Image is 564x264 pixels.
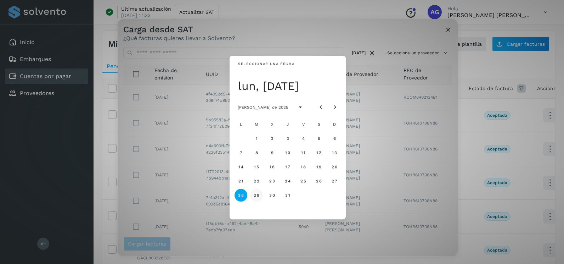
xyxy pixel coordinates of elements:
[327,117,342,131] div: D
[235,146,247,159] button: lunes, 7 de julio de 2025
[250,132,263,145] button: martes, 1 de julio de 2025
[235,160,247,173] button: lunes, 14 de julio de 2025
[285,150,290,155] span: 10
[328,160,341,173] button: domingo, 20 de julio de 2025
[332,150,337,155] span: 13
[238,62,294,67] div: Seleccionar una fecha
[234,117,248,131] div: L
[294,101,307,114] button: Seleccionar año
[331,164,337,169] span: 20
[232,101,294,114] button: [PERSON_NAME] de 2025
[284,178,291,183] span: 24
[269,178,275,183] span: 23
[286,136,289,141] span: 3
[281,132,294,145] button: jueves, 3 de julio de 2025
[316,178,322,183] span: 26
[235,175,247,187] button: lunes, 21 de julio de 2025
[269,193,275,198] span: 30
[281,117,295,131] div: J
[333,136,336,141] span: 6
[316,164,321,169] span: 19
[266,132,278,145] button: miércoles, 2 de julio de 2025
[250,175,263,187] button: martes, 22 de julio de 2025
[297,146,310,159] button: viernes, 11 de julio de 2025
[250,189,263,202] button: martes, 29 de julio de 2025
[328,175,341,187] button: domingo, 27 de julio de 2025
[296,117,310,131] div: V
[331,178,337,183] span: 27
[301,136,305,141] span: 4
[253,193,259,198] span: 29
[269,164,275,169] span: 16
[238,79,342,93] div: lun, [DATE]
[281,146,294,159] button: jueves, 10 de julio de 2025
[270,136,273,141] span: 2
[239,150,242,155] span: 7
[281,160,294,173] button: jueves, 17 de julio de 2025
[297,160,310,173] button: viernes, 18 de julio de 2025
[312,160,325,173] button: sábado, 19 de julio de 2025
[329,101,342,114] button: Mes siguiente
[315,101,327,114] button: Mes anterior
[265,117,279,131] div: X
[249,117,264,131] div: M
[301,150,305,155] span: 11
[285,164,290,169] span: 17
[255,150,258,155] span: 8
[312,117,326,131] div: S
[312,146,325,159] button: sábado, 12 de julio de 2025
[237,105,288,110] span: [PERSON_NAME] de 2025
[300,178,306,183] span: 25
[254,164,259,169] span: 15
[297,132,310,145] button: viernes, 4 de julio de 2025
[266,189,278,202] button: miércoles, 30 de julio de 2025
[312,132,325,145] button: sábado, 5 de julio de 2025
[235,189,247,202] button: lunes, 28 de julio de 2025
[250,146,263,159] button: martes, 8 de julio de 2025
[285,193,290,198] span: 31
[250,160,263,173] button: martes, 15 de julio de 2025
[316,150,321,155] span: 12
[328,146,341,159] button: domingo, 13 de julio de 2025
[255,136,258,141] span: 1
[312,175,325,187] button: sábado, 26 de julio de 2025
[266,146,278,159] button: miércoles, 9 de julio de 2025
[328,132,341,145] button: domingo, 6 de julio de 2025
[266,175,278,187] button: miércoles, 23 de julio de 2025
[238,164,243,169] span: 14
[297,175,310,187] button: viernes, 25 de julio de 2025
[253,178,259,183] span: 22
[300,164,306,169] span: 18
[266,160,278,173] button: miércoles, 16 de julio de 2025
[238,193,244,198] span: 28
[281,175,294,187] button: jueves, 24 de julio de 2025
[238,178,243,183] span: 21
[317,136,320,141] span: 5
[281,189,294,202] button: jueves, 31 de julio de 2025
[270,150,273,155] span: 9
